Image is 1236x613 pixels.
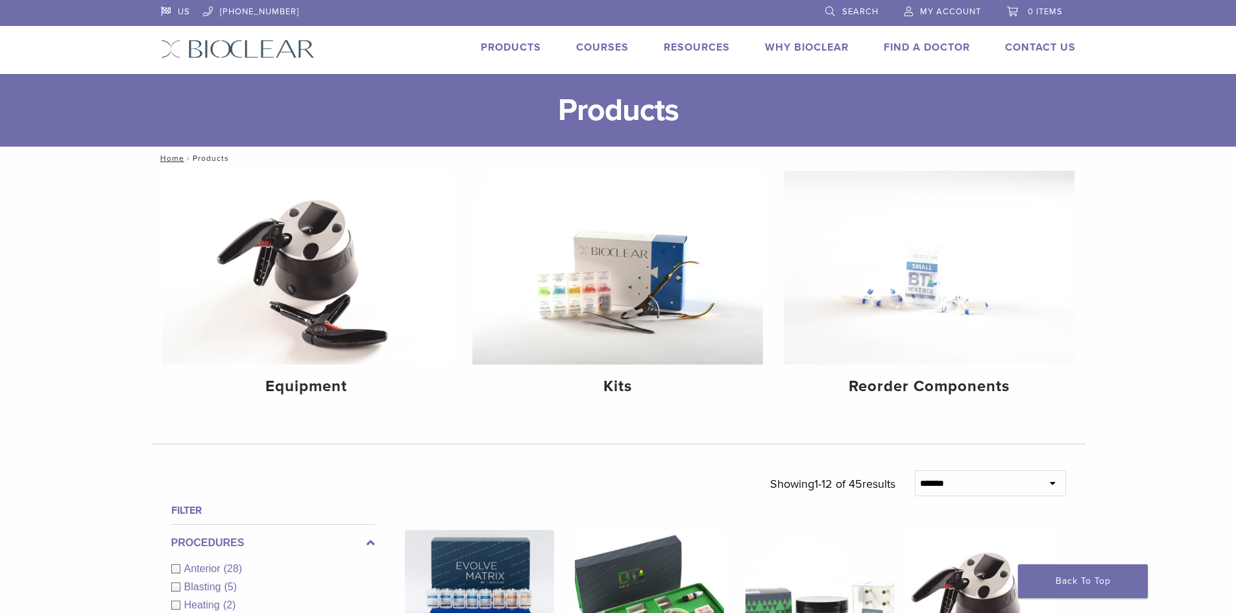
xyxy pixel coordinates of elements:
span: (2) [223,599,236,610]
h4: Kits [483,375,753,398]
a: Reorder Components [784,171,1074,407]
a: Courses [576,41,629,54]
a: Kits [472,171,763,407]
img: Equipment [162,171,452,365]
h4: Filter [171,503,375,518]
span: Search [842,6,879,17]
h4: Reorder Components [794,375,1064,398]
span: / [184,155,193,162]
a: Products [481,41,541,54]
nav: Products [151,147,1085,170]
a: Why Bioclear [765,41,849,54]
span: My Account [920,6,981,17]
span: (5) [224,581,237,592]
label: Procedures [171,535,375,551]
span: Blasting [184,581,224,592]
a: Equipment [162,171,452,407]
a: Home [156,154,184,163]
p: Showing results [770,470,895,498]
img: Kits [472,171,763,365]
img: Reorder Components [784,171,1074,365]
span: Heating [184,599,223,610]
h4: Equipment [172,375,442,398]
a: Resources [664,41,730,54]
a: Find A Doctor [884,41,970,54]
span: 1-12 of 45 [814,477,862,491]
span: Anterior [184,563,224,574]
span: (28) [224,563,242,574]
a: Contact Us [1005,41,1076,54]
a: Back To Top [1018,564,1148,598]
img: Bioclear [161,40,315,58]
span: 0 items [1028,6,1063,17]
